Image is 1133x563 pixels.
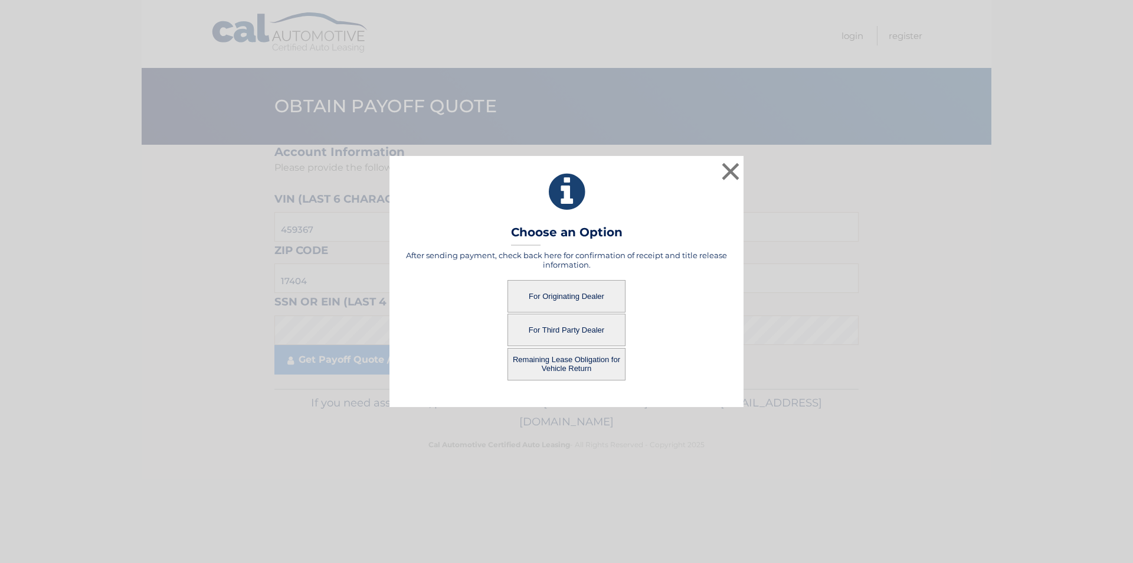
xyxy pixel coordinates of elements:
[511,225,623,246] h3: Choose an Option
[507,314,626,346] button: For Third Party Dealer
[719,160,742,183] button: ×
[507,280,626,313] button: For Originating Dealer
[507,348,626,380] button: Remaining Lease Obligation for Vehicle Return
[404,250,729,269] h5: After sending payment, check back here for confirmation of receipt and title release information.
